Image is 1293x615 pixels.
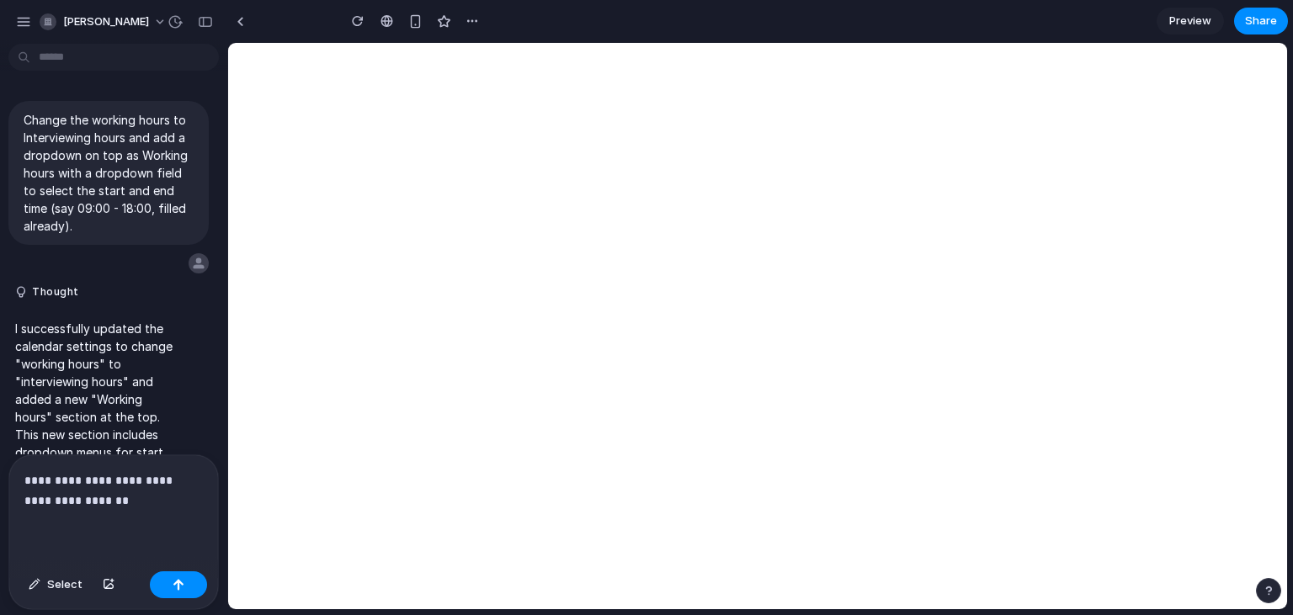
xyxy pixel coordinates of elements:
[1169,13,1211,29] span: Preview
[63,13,149,30] span: [PERSON_NAME]
[1234,8,1288,34] button: Share
[1245,13,1277,29] span: Share
[1157,8,1224,34] a: Preview
[47,576,82,593] span: Select
[24,111,194,235] p: Change the working hours to Interviewing hours and add a dropdown on top as Working hours with a ...
[33,8,175,35] button: [PERSON_NAME]
[20,571,91,598] button: Select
